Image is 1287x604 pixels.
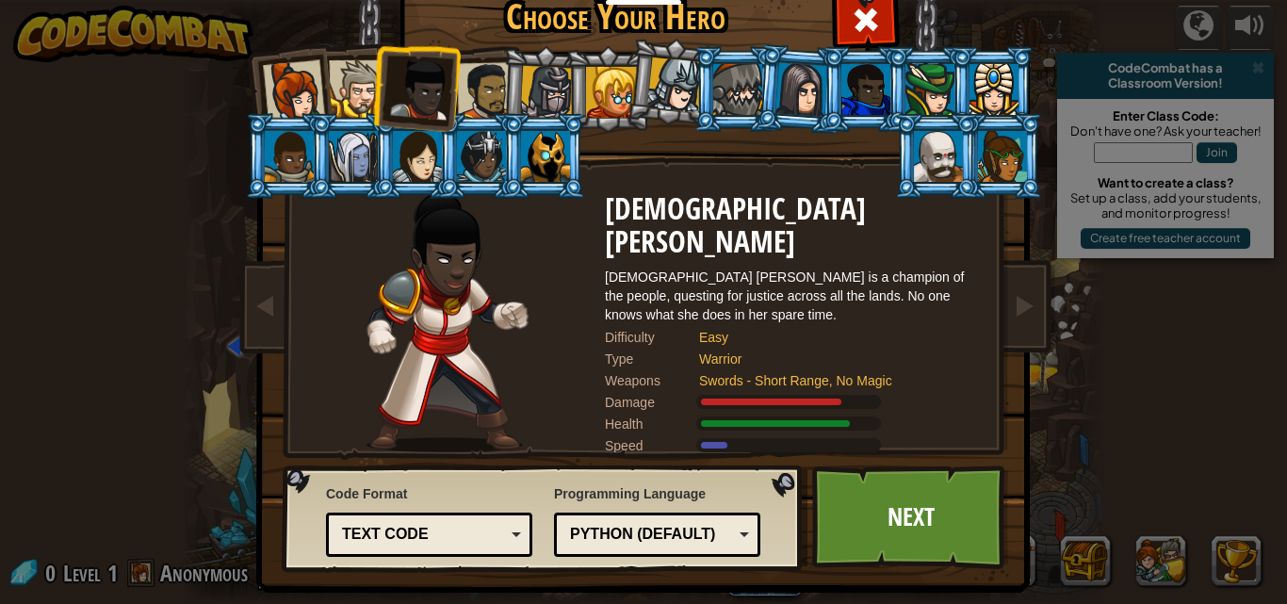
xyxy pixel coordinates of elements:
div: Deals 120% of listed Warrior weapon damage. [605,393,982,412]
div: Weapons [605,371,699,390]
div: Gains 140% of listed Warrior armor health. [605,415,982,433]
li: Hattori Hanzō [625,35,718,129]
li: Captain Anya Weston [241,42,334,135]
div: Moves at 6 meters per second. [605,436,982,455]
li: Ritic the Cold [501,113,586,199]
li: Gordon the Stalwart [822,46,906,132]
li: Nalfar Cryptor [309,113,394,199]
li: Sir Tharin Thunderfist [309,43,394,129]
div: Health [605,415,699,433]
h2: [DEMOGRAPHIC_DATA] [PERSON_NAME] [605,193,982,258]
span: Code Format [326,484,532,503]
li: Arryn Stonewall [245,113,330,199]
img: champion-pose.png [367,193,529,452]
div: Warrior [699,350,963,368]
li: Miss Hushbaum [565,46,650,132]
div: Easy [699,328,963,347]
li: Senick Steelclaw [693,46,778,132]
div: Text code [342,524,505,546]
li: Lady Ida Justheart [369,40,462,132]
div: Speed [605,436,699,455]
li: Zana Woodheart [958,113,1043,199]
li: Alejandro the Duelist [436,45,523,133]
li: Naria of the Leaf [886,46,970,132]
li: Usara Master Wizard [437,113,522,199]
li: Illia Shieldsmith [373,113,458,199]
span: Programming Language [554,484,760,503]
div: Damage [605,393,699,412]
img: language-selector-background.png [282,465,807,573]
li: Omarn Brewstone [755,43,845,135]
li: Amara Arrowhead [499,44,589,135]
div: Type [605,350,699,368]
li: Pender Spellbane [950,46,1034,132]
div: Swords - Short Range, No Magic [699,371,963,390]
div: Python (Default) [570,524,733,546]
li: Okar Stompfoot [894,113,979,199]
div: Difficulty [605,328,699,347]
div: [DEMOGRAPHIC_DATA] [PERSON_NAME] is a champion of the people, questing for justice across all the... [605,268,982,324]
a: Next [812,465,1009,569]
